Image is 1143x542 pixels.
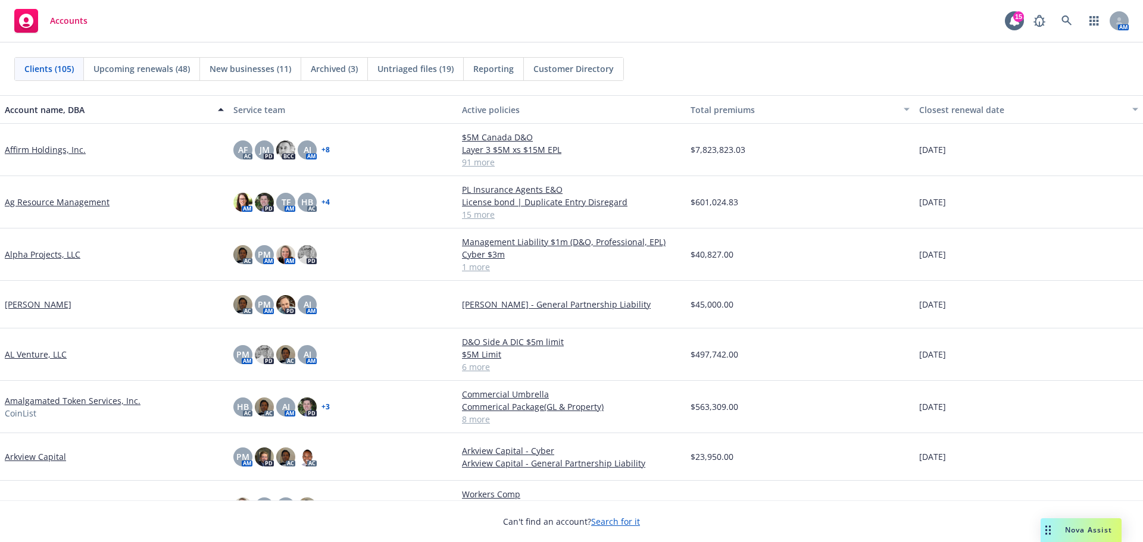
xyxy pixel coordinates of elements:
[276,245,295,264] img: photo
[1082,9,1106,33] a: Switch app
[691,400,738,413] span: $563,309.00
[377,62,454,75] span: Untriaged files (19)
[276,345,295,364] img: photo
[919,450,946,463] span: [DATE]
[236,450,249,463] span: PM
[258,248,271,261] span: PM
[1041,518,1122,542] button: Nova Assist
[462,457,681,469] a: Arkview Capital - General Partnership Liability
[298,397,317,416] img: photo
[93,62,190,75] span: Upcoming renewals (48)
[462,261,681,273] a: 1 more
[321,146,330,153] a: + 8
[1055,9,1079,33] a: Search
[462,208,681,221] a: 15 more
[255,345,274,364] img: photo
[282,196,291,208] span: TF
[282,400,290,413] span: AJ
[304,298,311,311] span: AJ
[276,140,295,159] img: photo
[919,104,1125,116] div: Closest renewal date
[298,447,317,466] img: photo
[5,143,86,156] a: Affirm Holdings, Inc.
[691,450,733,463] span: $23,950.00
[462,143,681,156] a: Layer 3 $5M xs $15M EPL
[691,196,738,208] span: $601,024.83
[462,131,681,143] a: $5M Canada D&O
[5,248,80,261] a: Alpha Projects, LLC
[919,143,946,156] span: [DATE]
[233,295,252,314] img: photo
[304,143,311,156] span: AJ
[919,298,946,311] span: [DATE]
[301,196,313,208] span: HB
[691,348,738,361] span: $497,742.00
[919,248,946,261] span: [DATE]
[5,348,67,361] a: AL Venture, LLC
[321,403,330,411] a: + 3
[462,488,681,500] a: Workers Comp
[686,95,914,124] button: Total premiums
[462,336,681,348] a: D&O Side A DIC $5m limit
[457,95,686,124] button: Active policies
[24,62,74,75] span: Clients (105)
[591,516,640,527] a: Search for it
[5,196,110,208] a: Ag Resource Management
[5,104,211,116] div: Account name, DBA
[691,298,733,311] span: $45,000.00
[919,400,946,413] span: [DATE]
[255,397,274,416] img: photo
[10,4,92,37] a: Accounts
[462,236,681,248] a: Management Liability $1m (D&O, Professional, EPL)
[276,295,295,314] img: photo
[919,196,946,208] span: [DATE]
[462,248,681,261] a: Cyber $3m
[255,447,274,466] img: photo
[236,348,249,361] span: PM
[5,298,71,311] a: [PERSON_NAME]
[229,95,457,124] button: Service team
[321,199,330,206] a: + 4
[260,143,270,156] span: JM
[233,193,252,212] img: photo
[919,348,946,361] span: [DATE]
[462,413,681,425] a: 8 more
[462,361,681,373] a: 6 more
[691,248,733,261] span: $40,827.00
[5,394,140,407] a: Amalgamated Token Services, Inc.
[462,388,681,400] a: Commercial Umbrella
[462,104,681,116] div: Active policies
[691,143,745,156] span: $7,823,823.03
[298,497,317,516] img: photo
[5,450,66,463] a: Arkview Capital
[473,62,514,75] span: Reporting
[1041,518,1055,542] div: Drag to move
[462,196,681,208] a: License bond | Duplicate Entry Disregard
[233,104,452,116] div: Service team
[462,400,681,413] a: Commerical Package(GL & Property)
[233,245,252,264] img: photo
[5,407,36,419] span: CoinList
[50,16,88,26] span: Accounts
[533,62,614,75] span: Customer Directory
[462,183,681,196] a: PL Insurance Agents E&O
[462,348,681,361] a: $5M Limit
[914,95,1143,124] button: Closest renewal date
[462,298,681,311] a: [PERSON_NAME] - General Partnership Liability
[258,298,271,311] span: PM
[462,156,681,168] a: 91 more
[1028,9,1051,33] a: Report a Bug
[304,348,311,361] span: AJ
[503,515,640,528] span: Can't find an account?
[462,444,681,457] a: Arkview Capital - Cyber
[298,245,317,264] img: photo
[691,104,897,116] div: Total premiums
[237,400,249,413] span: HB
[1065,525,1112,535] span: Nova Assist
